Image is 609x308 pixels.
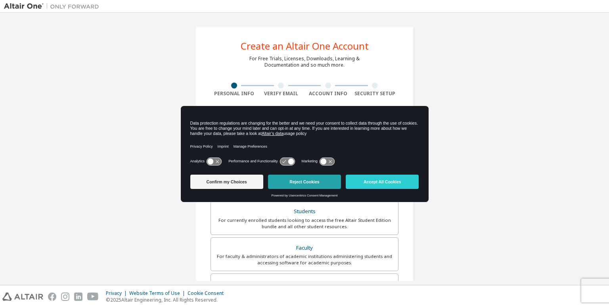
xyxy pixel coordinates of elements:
img: Altair One [4,2,103,10]
img: altair_logo.svg [2,293,43,301]
div: Cookie Consent [188,290,228,296]
div: Privacy [106,290,129,296]
img: facebook.svg [48,293,56,301]
div: Create an Altair One Account [241,41,369,51]
p: © 2025 Altair Engineering, Inc. All Rights Reserved. [106,296,228,303]
div: Everyone else [216,279,393,290]
div: Students [216,206,393,217]
div: Website Terms of Use [129,290,188,296]
img: instagram.svg [61,293,69,301]
div: For faculty & administrators of academic institutions administering students and accessing softwa... [216,253,393,266]
div: For Free Trials, Licenses, Downloads, Learning & Documentation and so much more. [249,56,360,68]
div: Security Setup [352,90,399,97]
img: youtube.svg [87,293,99,301]
img: linkedin.svg [74,293,82,301]
div: Account Info [304,90,352,97]
div: Verify Email [258,90,305,97]
div: Faculty [216,243,393,254]
div: Personal Info [211,90,258,97]
div: For currently enrolled students looking to access the free Altair Student Edition bundle and all ... [216,217,393,230]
